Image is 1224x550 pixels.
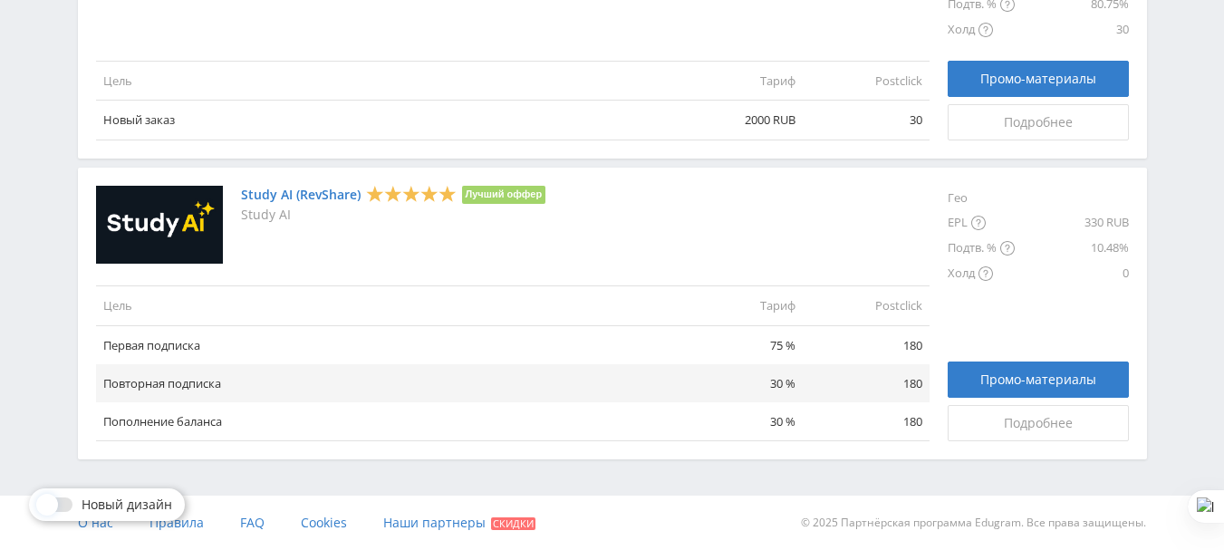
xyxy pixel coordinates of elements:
div: 330 RUB [1015,210,1129,236]
li: Лучший оффер [462,186,546,204]
span: Подробнее [1004,416,1073,430]
td: 30 % [676,364,803,402]
td: 180 [803,364,930,402]
td: Postclick [803,62,930,101]
a: Наши партнеры Скидки [383,496,535,550]
a: FAQ [240,496,265,550]
span: Скидки [491,517,535,530]
td: 180 [803,325,930,364]
p: Study AI [241,207,546,222]
td: 2000 RUB [676,101,803,140]
td: 75 % [676,325,803,364]
td: Цель [96,62,676,101]
a: Правила [149,496,204,550]
td: Postclick [803,286,930,325]
div: 0 [1015,261,1129,286]
a: Study AI (RevShare) [241,188,361,202]
div: 10.48% [1015,236,1129,261]
div: Гео [948,186,1015,210]
span: О нас [78,514,113,531]
td: Пополнение баланса [96,402,676,441]
a: Промо-материалы [948,362,1129,398]
span: Cookies [301,514,347,531]
span: Подробнее [1004,115,1073,130]
td: Тариф [676,62,803,101]
a: Промо-материалы [948,61,1129,97]
a: Подробнее [948,405,1129,441]
div: 30 [1015,17,1129,43]
a: О нас [78,496,113,550]
div: © 2025 Партнёрская программа Edugram. Все права защищены. [621,496,1146,550]
span: FAQ [240,514,265,531]
div: Подтв. % [948,236,1015,261]
td: Цель [96,286,676,325]
span: Промо-материалы [980,72,1096,86]
img: Study AI (RevShare) [96,186,223,265]
div: EPL [948,210,1015,236]
td: 30 % [676,402,803,441]
span: Новый дизайн [82,497,172,512]
span: Промо-материалы [980,372,1096,387]
div: 5 Stars [366,184,457,203]
td: Тариф [676,286,803,325]
span: Правила [149,514,204,531]
span: Наши партнеры [383,514,486,531]
td: Новый заказ [96,101,676,140]
div: Холд [948,17,1015,43]
a: Cookies [301,496,347,550]
td: Повторная подписка [96,364,676,402]
a: Подробнее [948,104,1129,140]
div: Холд [948,261,1015,286]
td: 180 [803,402,930,441]
td: Первая подписка [96,325,676,364]
td: 30 [803,101,930,140]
